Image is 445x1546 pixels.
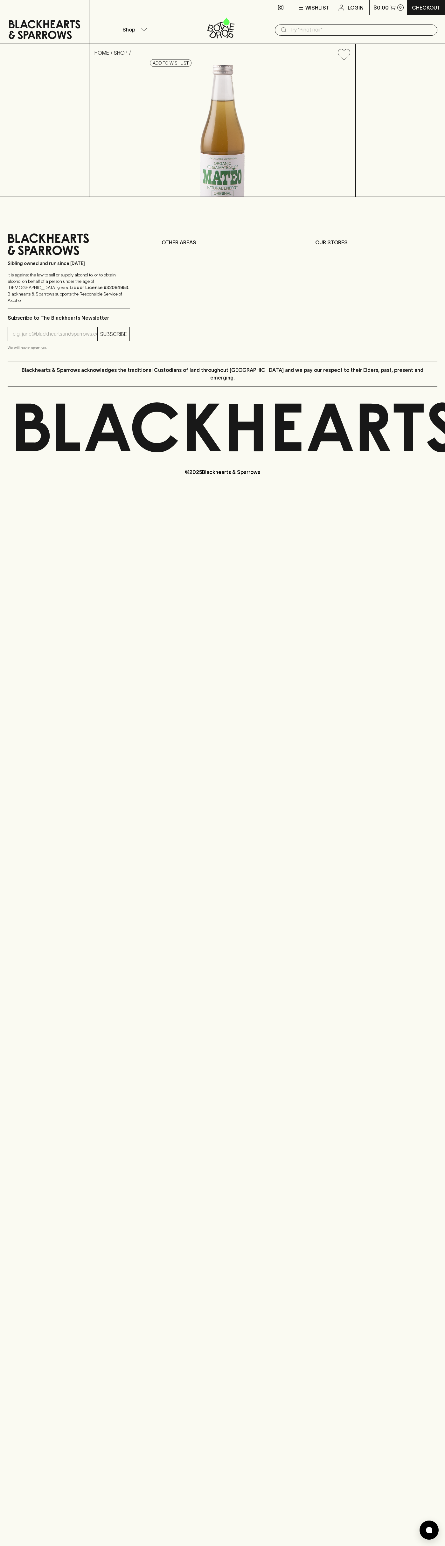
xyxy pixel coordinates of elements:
[8,345,130,351] p: We will never spam you
[335,46,353,63] button: Add to wishlist
[150,59,191,67] button: Add to wishlist
[12,366,433,381] p: Blackhearts & Sparrows acknowledges the traditional Custodians of land throughout [GEOGRAPHIC_DAT...
[8,272,130,303] p: It is against the law to sell or supply alcohol to, or to obtain alcohol on behalf of a person un...
[89,65,355,197] img: 33588.png
[70,285,128,290] strong: Liquor License #32064953
[13,329,97,339] input: e.g. jane@blackheartsandsparrows.com.au
[98,327,129,341] button: SUBSCRIBE
[114,50,128,56] a: SHOP
[426,1527,432,1533] img: bubble-icon
[399,6,402,9] p: 0
[305,4,330,11] p: Wishlist
[8,314,130,322] p: Subscribe to The Blackhearts Newsletter
[315,239,437,246] p: OUR STORES
[89,15,178,44] button: Shop
[89,4,95,11] p: ⠀
[162,239,284,246] p: OTHER AREAS
[290,25,432,35] input: Try "Pinot noir"
[8,260,130,267] p: Sibling owned and run since [DATE]
[348,4,364,11] p: Login
[122,26,135,33] p: Shop
[94,50,109,56] a: HOME
[412,4,441,11] p: Checkout
[100,330,127,338] p: SUBSCRIBE
[373,4,389,11] p: $0.00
